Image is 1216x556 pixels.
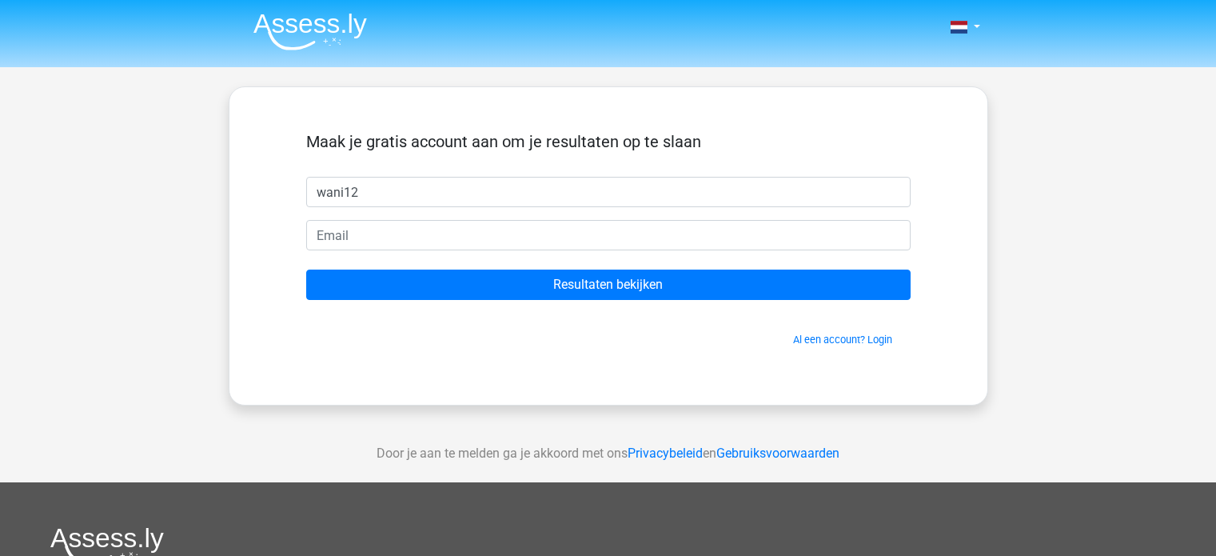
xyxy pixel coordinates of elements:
h5: Maak je gratis account aan om je resultaten op te slaan [306,132,911,151]
input: Email [306,220,911,250]
img: Assessly [253,13,367,50]
a: Privacybeleid [628,446,703,461]
a: Al een account? Login [793,334,892,346]
a: Gebruiksvoorwaarden [716,446,839,461]
input: Resultaten bekijken [306,270,911,300]
input: Voornaam [306,177,911,207]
